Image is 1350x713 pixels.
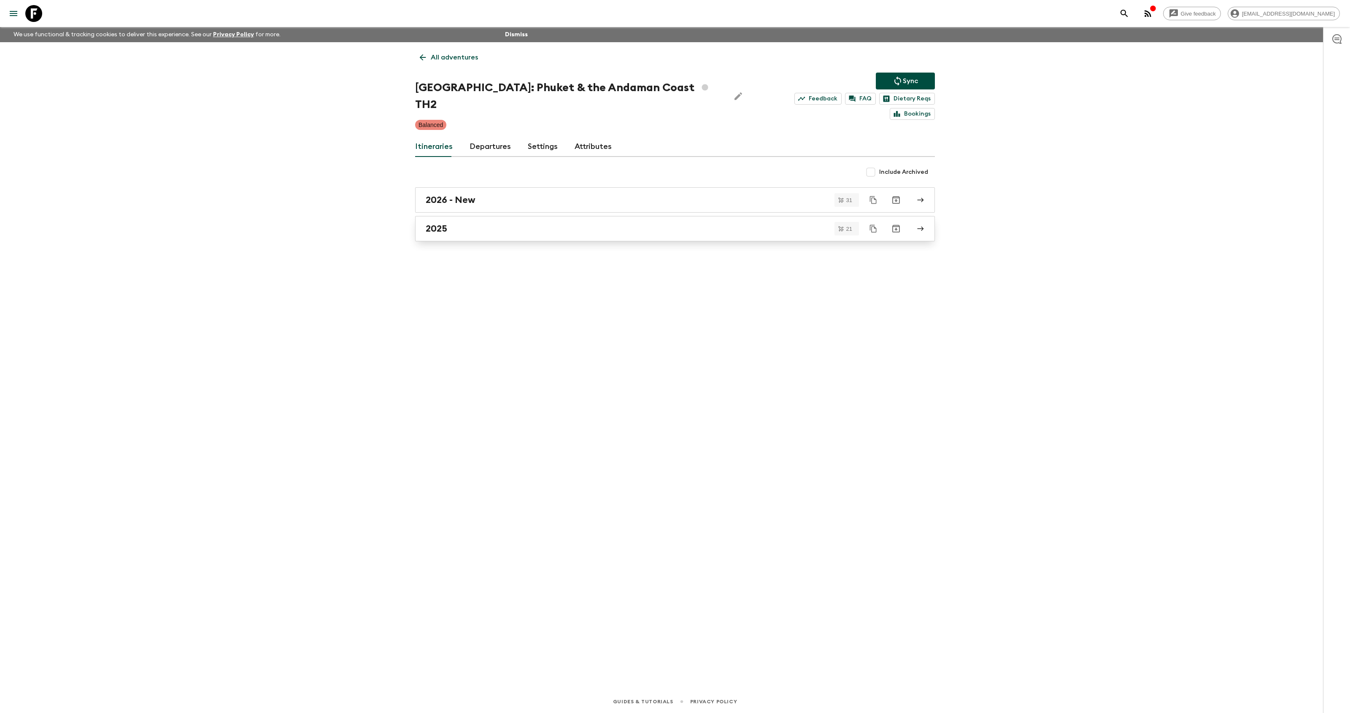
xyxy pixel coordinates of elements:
[415,216,935,241] a: 2025
[415,49,483,66] a: All adventures
[431,52,478,62] p: All adventures
[903,76,918,86] p: Sync
[1237,11,1339,17] span: [EMAIL_ADDRESS][DOMAIN_NAME]
[1163,7,1221,20] a: Give feedback
[426,223,447,234] h2: 2025
[426,194,475,205] h2: 2026 - New
[794,93,842,105] a: Feedback
[415,187,935,213] a: 2026 - New
[841,226,857,232] span: 21
[503,29,530,41] button: Dismiss
[415,79,723,113] h1: [GEOGRAPHIC_DATA]: Phuket & the Andaman Coast TH2
[415,137,453,157] a: Itineraries
[470,137,511,157] a: Departures
[845,93,876,105] a: FAQ
[879,168,928,176] span: Include Archived
[1176,11,1220,17] span: Give feedback
[888,220,904,237] button: Archive
[866,192,881,208] button: Duplicate
[418,121,443,129] p: Balanced
[1228,7,1340,20] div: [EMAIL_ADDRESS][DOMAIN_NAME]
[841,197,857,203] span: 31
[528,137,558,157] a: Settings
[876,73,935,89] button: Sync adventure departures to the booking engine
[1116,5,1133,22] button: search adventures
[10,27,284,42] p: We use functional & tracking cookies to deliver this experience. See our for more.
[575,137,612,157] a: Attributes
[866,221,881,236] button: Duplicate
[730,79,747,113] button: Edit Adventure Title
[213,32,254,38] a: Privacy Policy
[879,93,935,105] a: Dietary Reqs
[613,697,673,706] a: Guides & Tutorials
[690,697,737,706] a: Privacy Policy
[888,192,904,208] button: Archive
[5,5,22,22] button: menu
[890,108,935,120] a: Bookings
